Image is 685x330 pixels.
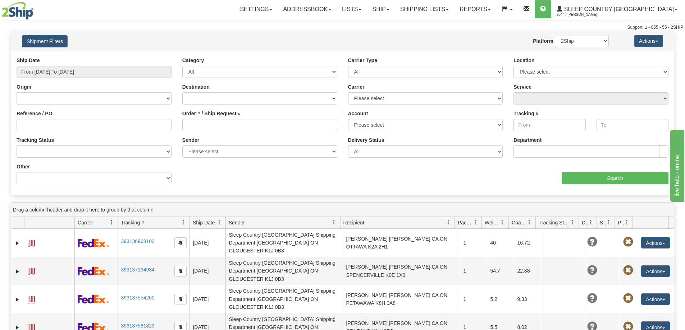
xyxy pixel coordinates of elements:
button: Shipment Filters [22,35,68,47]
input: To [597,119,668,131]
a: Charge filter column settings [523,216,535,228]
span: Unknown [587,237,597,247]
a: Reports [454,0,496,18]
td: Sleep Country [GEOGRAPHIC_DATA] Shipping Department [GEOGRAPHIC_DATA] ON GLOUCESTER K1J 0B3 [225,229,343,257]
button: Copy to clipboard [174,237,187,248]
img: logo2044.jpg [2,2,33,20]
a: 393137554260 [121,295,154,301]
td: 16.72 [514,229,541,257]
a: Tracking Status filter column settings [566,216,579,228]
td: 1 [460,257,487,285]
td: 9.33 [514,285,541,313]
label: Order # / Ship Request # [182,110,241,117]
img: 2 - FedEx Express® [78,238,109,247]
a: 393137581323 [121,323,154,329]
label: Account [348,110,368,117]
span: Recipient [343,219,364,226]
span: Pickup Not Assigned [623,293,633,303]
label: Carrier [348,83,365,90]
span: Pickup Not Assigned [623,237,633,247]
div: grid grouping header [11,203,674,217]
span: Sleep Country [GEOGRAPHIC_DATA] [562,6,674,12]
a: Shipping lists [395,0,454,18]
a: 393137134934 [121,267,154,273]
label: Service [513,83,531,90]
a: Expand [14,296,21,303]
label: Reference / PO [17,110,52,117]
a: Recipient filter column settings [442,216,455,228]
button: Actions [641,293,670,305]
td: 5.2 [487,285,514,313]
a: Sender filter column settings [328,216,340,228]
span: Weight [485,219,500,226]
label: Ship Date [17,57,40,64]
a: Addressbook [278,0,337,18]
span: Delivery Status [582,219,588,226]
td: [DATE] [189,285,225,313]
span: Packages [458,219,473,226]
input: From [513,119,585,131]
img: 2 - FedEx Express® [78,294,109,303]
label: Origin [17,83,31,90]
a: Delivery Status filter column settings [584,216,597,228]
td: [PERSON_NAME] [PERSON_NAME] CA ON OTTAWA K2A 2H1 [343,229,460,257]
td: 1 [460,229,487,257]
label: Department [513,136,542,144]
button: Actions [641,237,670,248]
label: Platform [533,37,553,45]
span: Charge [512,219,527,226]
button: Copy to clipboard [174,266,187,276]
a: 393136968103 [121,238,154,244]
div: Support: 1 - 855 - 55 - 2SHIP [2,24,683,31]
a: Tracking # filter column settings [177,216,189,228]
a: Packages filter column settings [469,216,481,228]
a: Pickup Status filter column settings [620,216,633,228]
a: Ship Date filter column settings [213,216,225,228]
label: Other [17,163,30,170]
td: 54.7 [487,257,514,285]
a: Lists [337,0,367,18]
label: Location [513,57,534,64]
label: Carrier Type [348,57,377,64]
td: [PERSON_NAME] [PERSON_NAME] CA ON SPENCERVILLE K0E 1X0 [343,257,460,285]
a: Label [28,293,35,305]
td: [DATE] [189,257,225,285]
a: Label [28,265,35,276]
label: Delivery Status [348,136,384,144]
a: Settings [234,0,278,18]
a: Ship [367,0,394,18]
span: Pickup Status [618,219,624,226]
a: Expand [14,268,21,275]
span: Carrier [78,219,93,226]
td: 40 [487,229,514,257]
td: [PERSON_NAME] [PERSON_NAME] CA ON PETAWAWA K8H 0A8 [343,285,460,313]
td: 1 [460,285,487,313]
button: Actions [634,35,663,47]
span: Sender [229,219,245,226]
input: Search [562,172,668,184]
span: Unknown [587,265,597,275]
td: 22.88 [514,257,541,285]
label: Tracking # [513,110,538,117]
label: Destination [182,83,210,90]
a: Shipment Issues filter column settings [602,216,615,228]
td: Sleep Country [GEOGRAPHIC_DATA] Shipping Department [GEOGRAPHIC_DATA] ON GLOUCESTER K1J 0B3 [225,285,343,313]
button: Actions [641,265,670,277]
td: [DATE] [189,229,225,257]
a: Carrier filter column settings [105,216,118,228]
span: 2044 / [PERSON_NAME] [557,11,611,18]
span: Unknown [587,293,597,303]
td: Sleep Country [GEOGRAPHIC_DATA] Shipping Department [GEOGRAPHIC_DATA] ON GLOUCESTER K1J 0B3 [225,257,343,285]
a: Label [28,237,35,248]
span: Ship Date [193,219,215,226]
iframe: chat widget [668,128,684,201]
span: Shipment Issues [600,219,606,226]
img: 2 - FedEx Express® [78,266,109,275]
label: Category [182,57,204,64]
div: live help - online [5,4,67,13]
span: Tracking Status [539,219,570,226]
span: Tracking # [121,219,144,226]
label: Tracking Status [17,136,54,144]
a: Sleep Country [GEOGRAPHIC_DATA] 2044 / [PERSON_NAME] [551,0,683,18]
a: Expand [14,240,21,247]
